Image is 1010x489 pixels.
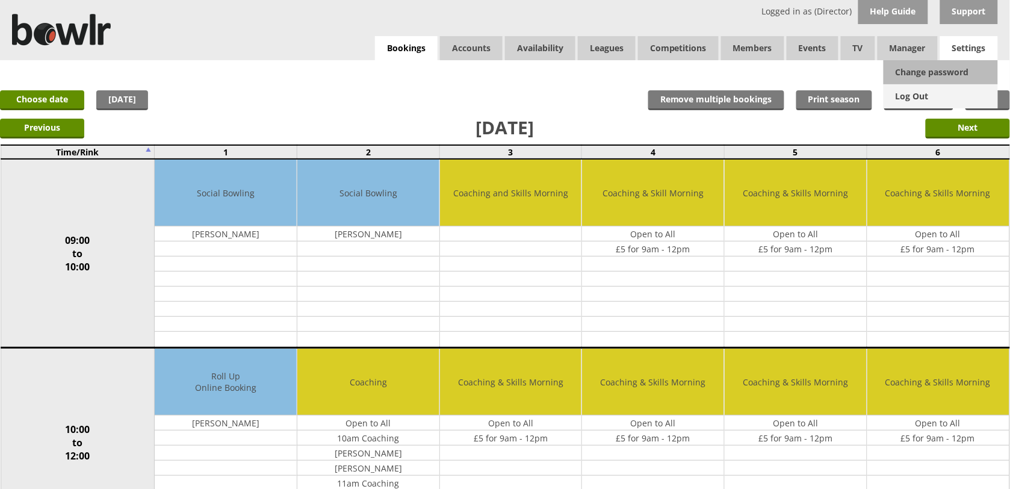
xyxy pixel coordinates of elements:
[440,36,503,60] span: Accounts
[96,90,148,110] a: [DATE]
[796,90,872,110] a: Print season
[867,431,1009,446] td: £5 for 9am - 12pm
[155,349,297,416] td: Roll Up Online Booking
[375,36,438,61] a: Bookings
[297,349,439,416] td: Coaching
[926,119,1010,139] input: Next
[1,145,155,159] td: Time/Rink
[884,84,998,108] a: Log Out
[638,36,719,60] a: Competitions
[725,349,867,416] td: Coaching & Skills Morning
[725,160,867,226] td: Coaching & Skills Morning
[297,145,440,159] td: 2
[155,226,297,241] td: [PERSON_NAME]
[297,226,439,241] td: [PERSON_NAME]
[578,36,636,60] a: Leagues
[582,349,724,416] td: Coaching & Skills Morning
[940,36,998,60] span: Settings
[297,431,439,446] td: 10am Coaching
[867,416,1009,431] td: Open to All
[297,416,439,431] td: Open to All
[297,461,439,476] td: [PERSON_NAME]
[582,160,724,226] td: Coaching & Skill Morning
[440,431,582,446] td: £5 for 9am - 12pm
[725,416,867,431] td: Open to All
[725,145,867,159] td: 5
[155,160,297,226] td: Social Bowling
[582,145,725,159] td: 4
[867,160,1009,226] td: Coaching & Skills Morning
[155,416,297,431] td: [PERSON_NAME]
[297,446,439,461] td: [PERSON_NAME]
[648,90,784,110] input: Remove multiple bookings
[1,159,155,348] td: 09:00 to 10:00
[440,349,582,416] td: Coaching & Skills Morning
[582,431,724,446] td: £5 for 9am - 12pm
[440,416,582,431] td: Open to All
[867,241,1009,257] td: £5 for 9am - 12pm
[440,160,582,226] td: Coaching and Skills Morning
[582,226,724,241] td: Open to All
[725,241,867,257] td: £5 for 9am - 12pm
[867,226,1009,241] td: Open to All
[867,349,1009,416] td: Coaching & Skills Morning
[841,36,875,60] span: TV
[884,60,998,84] a: Change password
[297,160,439,226] td: Social Bowling
[439,145,582,159] td: 3
[725,431,867,446] td: £5 for 9am - 12pm
[582,241,724,257] td: £5 for 9am - 12pm
[505,36,575,60] a: Availability
[787,36,838,60] a: Events
[725,226,867,241] td: Open to All
[582,416,724,431] td: Open to All
[878,36,938,60] span: Manager
[867,145,1009,159] td: 6
[155,145,297,159] td: 1
[721,36,784,60] span: Members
